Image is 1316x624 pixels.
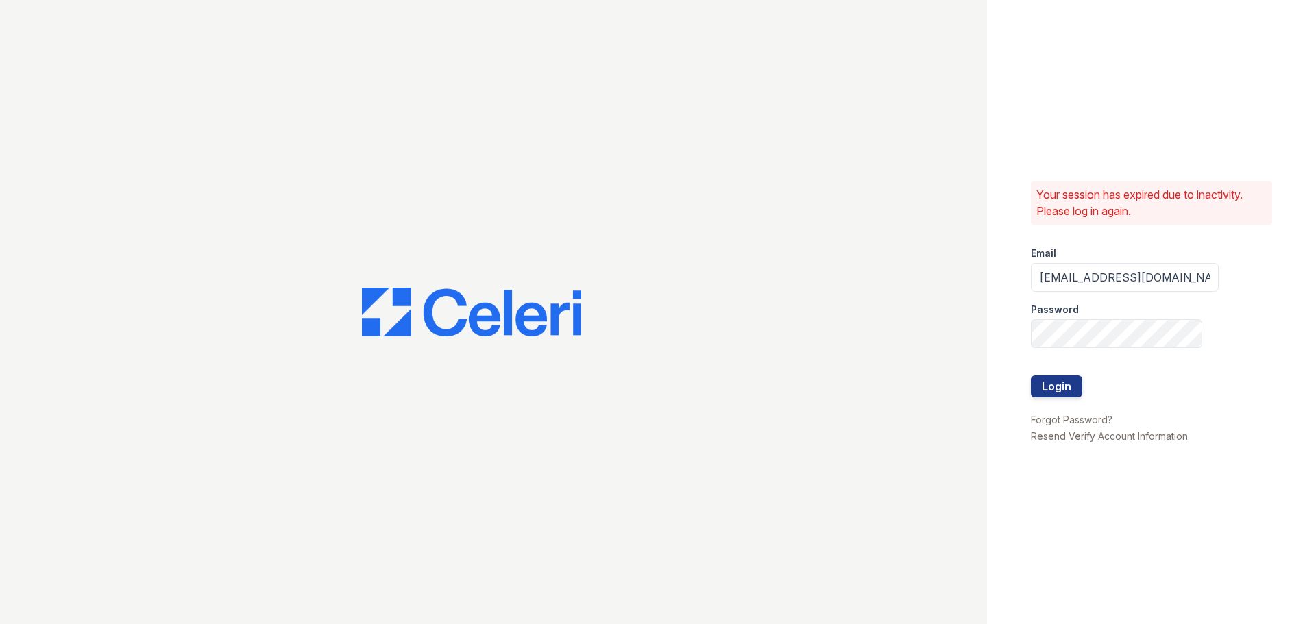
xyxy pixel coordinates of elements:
[1031,303,1079,316] label: Password
[1031,430,1188,442] a: Resend Verify Account Information
[1036,186,1267,219] p: Your session has expired due to inactivity. Please log in again.
[1031,247,1056,260] label: Email
[1031,414,1112,425] a: Forgot Password?
[1031,375,1082,397] button: Login
[362,288,581,337] img: CE_Logo_Blue-a8612792a0a2168367f1c8372b55b34899dd931a85d93a1a3d3e32e68fde9ad4.png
